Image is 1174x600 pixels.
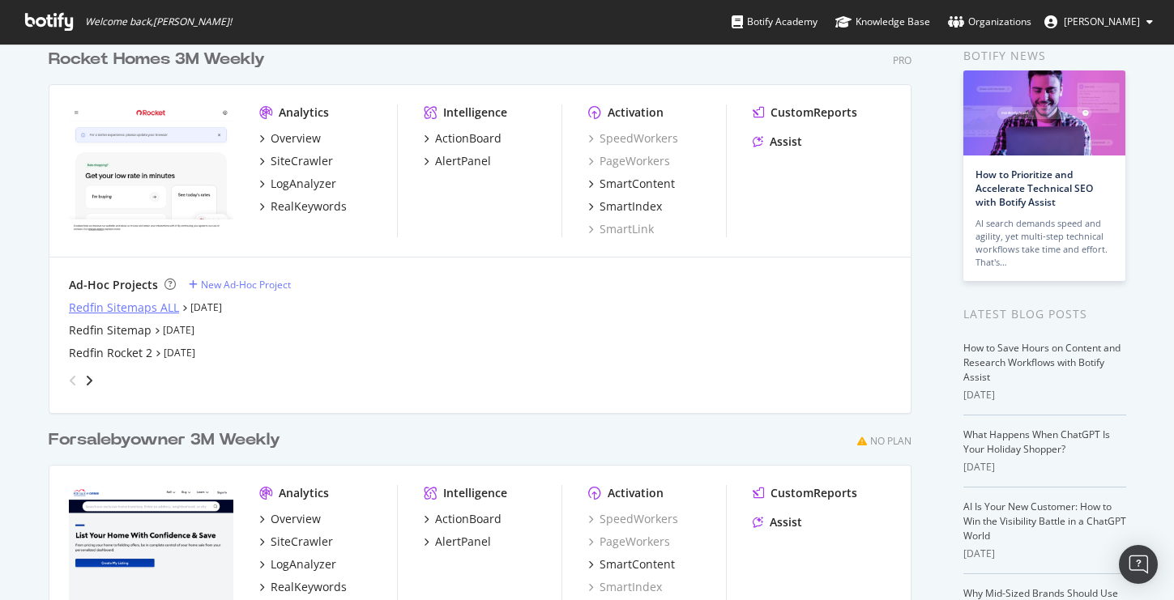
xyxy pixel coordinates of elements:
div: New Ad-Hoc Project [201,278,291,291]
a: SmartContent [588,176,675,192]
div: Knowledge Base [835,14,930,30]
div: Analytics [279,485,329,501]
a: LogAnalyzer [259,556,336,572]
a: AI Is Your New Customer: How to Win the Visibility Battle in a ChatGPT World [963,500,1126,543]
a: CustomReports [753,104,857,121]
div: CustomReports [771,104,857,121]
button: [PERSON_NAME] [1031,9,1166,35]
div: Assist [770,134,802,150]
a: [DATE] [163,323,194,337]
div: Forsalebyowner 3M Weekly [49,428,280,452]
div: AI search demands speed and agility, yet multi-step technical workflows take time and effort. Tha... [975,217,1113,269]
div: Intelligence [443,104,507,121]
div: Activation [608,104,664,121]
a: SmartLink [588,221,654,237]
a: RealKeywords [259,579,347,595]
a: Redfin Sitemap [69,322,152,338]
div: SiteCrawler [271,153,333,169]
div: Overview [271,130,321,147]
div: Latest Blog Posts [963,305,1126,323]
div: [DATE] [963,460,1126,474]
a: LogAnalyzer [259,176,336,192]
a: SpeedWorkers [588,511,678,527]
div: Open Intercom Messenger [1119,545,1158,584]
a: Redfin Rocket 2 [69,345,152,361]
a: ActionBoard [424,511,502,527]
div: Intelligence [443,485,507,501]
div: Organizations [948,14,1031,30]
span: Welcome back, [PERSON_NAME] ! [85,15,232,28]
div: [DATE] [963,388,1126,402]
a: [DATE] [190,300,222,314]
a: Overview [259,511,321,527]
div: SiteCrawler [271,534,333,550]
a: PageWorkers [588,534,670,550]
div: SmartContent [600,556,675,572]
a: Redfin Sitemaps ALL [69,300,179,316]
a: New Ad-Hoc Project [189,278,291,291]
div: Rocket Homes 3M Weekly [49,48,265,71]
a: SmartIndex [588,579,662,595]
div: [DATE] [963,547,1126,561]
div: CustomReports [771,485,857,501]
a: Forsalebyowner 3M Weekly [49,428,287,452]
div: Activation [608,485,664,501]
a: SmartIndex [588,198,662,215]
a: SmartContent [588,556,675,572]
div: RealKeywords [271,579,347,595]
a: Assist [753,134,802,150]
div: RealKeywords [271,198,347,215]
a: CustomReports [753,485,857,501]
div: SmartIndex [600,198,662,215]
img: www.rocket.com [69,104,233,236]
div: angle-right [83,372,95,389]
div: AlertPanel [435,153,491,169]
div: Pro [893,53,911,67]
a: Overview [259,130,321,147]
a: ActionBoard [424,130,502,147]
a: How to Prioritize and Accelerate Technical SEO with Botify Assist [975,168,1093,209]
div: Botify Academy [732,14,818,30]
a: AlertPanel [424,534,491,550]
a: SiteCrawler [259,153,333,169]
a: Rocket Homes 3M Weekly [49,48,271,71]
div: Overview [271,511,321,527]
div: angle-left [62,368,83,394]
a: SpeedWorkers [588,130,678,147]
a: [DATE] [164,346,195,360]
div: AlertPanel [435,534,491,550]
a: AlertPanel [424,153,491,169]
div: Analytics [279,104,329,121]
div: ActionBoard [435,130,502,147]
span: Vlajko Knezic [1064,15,1140,28]
div: No Plan [870,434,911,448]
div: LogAnalyzer [271,556,336,572]
a: How to Save Hours on Content and Research Workflows with Botify Assist [963,341,1121,384]
div: Botify news [963,47,1126,65]
div: Ad-Hoc Projects [69,277,158,293]
a: What Happens When ChatGPT Is Your Holiday Shopper? [963,428,1110,456]
a: RealKeywords [259,198,347,215]
div: Assist [770,514,802,530]
div: ActionBoard [435,511,502,527]
div: LogAnalyzer [271,176,336,192]
a: PageWorkers [588,153,670,169]
img: How to Prioritize and Accelerate Technical SEO with Botify Assist [963,70,1125,155]
a: Assist [753,514,802,530]
a: SiteCrawler [259,534,333,550]
div: SmartContent [600,176,675,192]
